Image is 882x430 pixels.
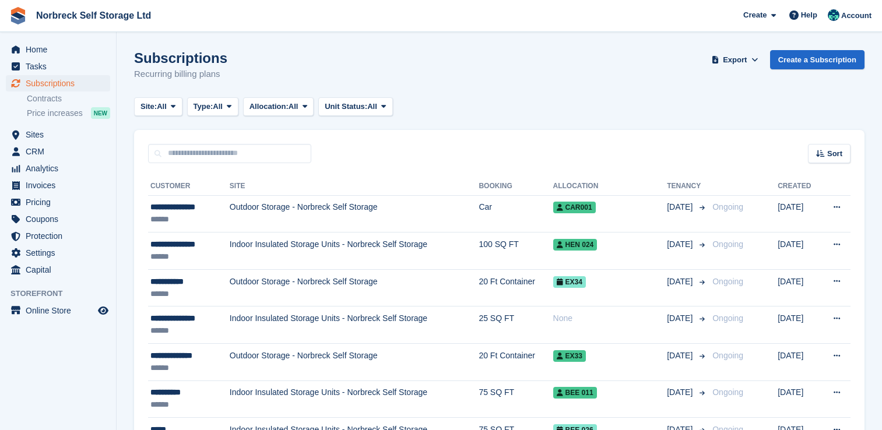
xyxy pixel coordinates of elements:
th: Site [230,177,479,196]
span: Home [26,41,96,58]
a: menu [6,245,110,261]
button: Allocation: All [243,97,314,117]
th: Tenancy [667,177,708,196]
span: Allocation: [250,101,289,112]
div: NEW [91,107,110,119]
span: Price increases [27,108,83,119]
h1: Subscriptions [134,50,227,66]
td: Outdoor Storage - Norbreck Self Storage [230,195,479,232]
td: [DATE] [778,195,820,232]
a: Contracts [27,93,110,104]
a: menu [6,75,110,91]
span: Help [801,9,817,21]
a: Preview store [96,304,110,318]
span: [DATE] [667,312,695,325]
a: Norbreck Self Storage Ltd [31,6,156,25]
span: Site: [140,101,157,112]
button: Type: All [187,97,238,117]
img: Sally King [828,9,839,21]
span: Account [841,10,872,22]
span: Ongoing [712,277,743,286]
span: [DATE] [667,276,695,288]
th: Allocation [553,177,667,196]
span: Invoices [26,177,96,193]
img: stora-icon-8386f47178a22dfd0bd8f6a31ec36ba5ce8667c1dd55bd0f319d3a0aa187defe.svg [9,7,27,24]
span: Ongoing [712,351,743,360]
button: Unit Status: All [318,97,392,117]
span: EX34 [553,276,586,288]
span: Type: [194,101,213,112]
span: [DATE] [667,201,695,213]
td: Indoor Insulated Storage Units - Norbreck Self Storage [230,380,479,418]
th: Created [778,177,820,196]
td: Indoor Insulated Storage Units - Norbreck Self Storage [230,232,479,270]
span: HEN 024 [553,239,598,251]
span: Ongoing [712,239,743,249]
span: Unit Status: [325,101,367,112]
td: [DATE] [778,344,820,381]
td: [DATE] [778,380,820,418]
td: Indoor Insulated Storage Units - Norbreck Self Storage [230,306,479,344]
span: All [213,101,223,112]
span: Ongoing [712,313,743,323]
td: 20 Ft Container [479,344,553,381]
span: Settings [26,245,96,261]
span: Pricing [26,194,96,210]
td: [DATE] [778,269,820,306]
a: menu [6,228,110,244]
span: Export [723,54,747,66]
td: 100 SQ FT [479,232,553,270]
a: menu [6,58,110,75]
a: Price increases NEW [27,107,110,119]
a: menu [6,126,110,143]
span: All [157,101,167,112]
span: Storefront [10,288,116,299]
span: Sort [827,148,842,160]
p: Recurring billing plans [134,68,227,81]
td: Car [479,195,553,232]
td: [DATE] [778,232,820,270]
th: Customer [148,177,230,196]
td: 20 Ft Container [479,269,553,306]
div: None [553,312,667,325]
span: Online Store [26,302,96,319]
span: Create [743,9,767,21]
span: All [289,101,298,112]
span: Capital [26,262,96,278]
td: [DATE] [778,306,820,344]
span: Coupons [26,211,96,227]
span: Protection [26,228,96,244]
td: 25 SQ FT [479,306,553,344]
td: 75 SQ FT [479,380,553,418]
span: Ongoing [712,202,743,212]
span: [DATE] [667,350,695,362]
span: EX33 [553,350,586,362]
span: Sites [26,126,96,143]
span: Tasks [26,58,96,75]
span: Analytics [26,160,96,177]
span: [DATE] [667,238,695,251]
a: menu [6,143,110,160]
a: Create a Subscription [770,50,865,69]
a: menu [6,211,110,227]
button: Export [709,50,761,69]
span: [DATE] [667,386,695,399]
a: menu [6,177,110,193]
th: Booking [479,177,553,196]
span: Subscriptions [26,75,96,91]
a: menu [6,41,110,58]
td: Outdoor Storage - Norbreck Self Storage [230,344,479,381]
span: CRM [26,143,96,160]
button: Site: All [134,97,182,117]
span: BEE 011 [553,387,597,399]
a: menu [6,262,110,278]
span: Ongoing [712,387,743,397]
td: Outdoor Storage - Norbreck Self Storage [230,269,479,306]
span: All [367,101,377,112]
a: menu [6,302,110,319]
a: menu [6,160,110,177]
a: menu [6,194,110,210]
span: Car001 [553,202,596,213]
